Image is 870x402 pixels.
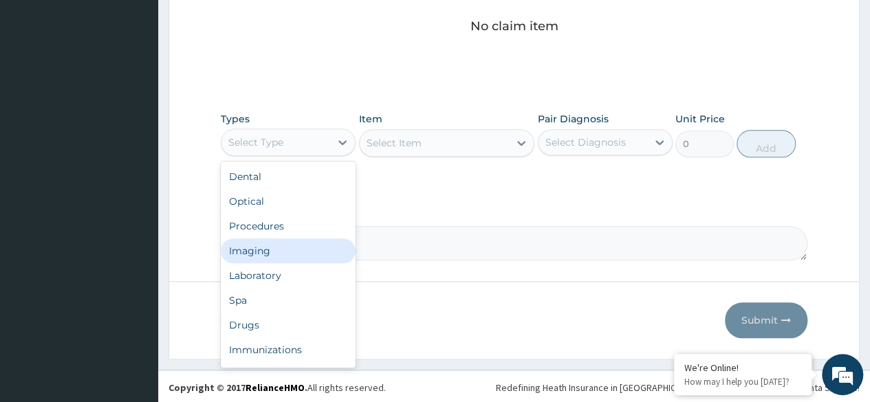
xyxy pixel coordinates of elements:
img: d_794563401_company_1708531726252_794563401 [25,69,56,103]
div: Laboratory [221,263,356,288]
label: Comment [221,207,807,219]
div: Imaging [221,238,356,263]
button: Submit [725,302,807,338]
div: Optical [221,189,356,214]
button: Add [737,130,795,157]
div: We're Online! [684,361,801,374]
label: Unit Price [675,112,725,126]
a: RelianceHMO [246,381,305,394]
div: Select Diagnosis [545,135,626,149]
div: Others [221,362,356,387]
textarea: Type your message and hit 'Enter' [7,261,262,309]
label: Item [359,112,382,126]
div: Drugs [221,313,356,337]
div: Spa [221,288,356,313]
div: Minimize live chat window [226,7,259,40]
strong: Copyright © 2017 . [168,381,307,394]
label: Pair Diagnosis [538,112,609,126]
p: No claim item [470,19,558,33]
p: How may I help you today? [684,376,801,388]
label: Types [221,113,250,125]
div: Chat with us now [72,77,231,95]
div: Redefining Heath Insurance in [GEOGRAPHIC_DATA] using Telemedicine and Data Science! [496,381,860,394]
div: Dental [221,164,356,189]
div: Procedures [221,214,356,238]
span: We're online! [80,116,190,255]
div: Immunizations [221,337,356,362]
div: Select Type [228,135,283,149]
